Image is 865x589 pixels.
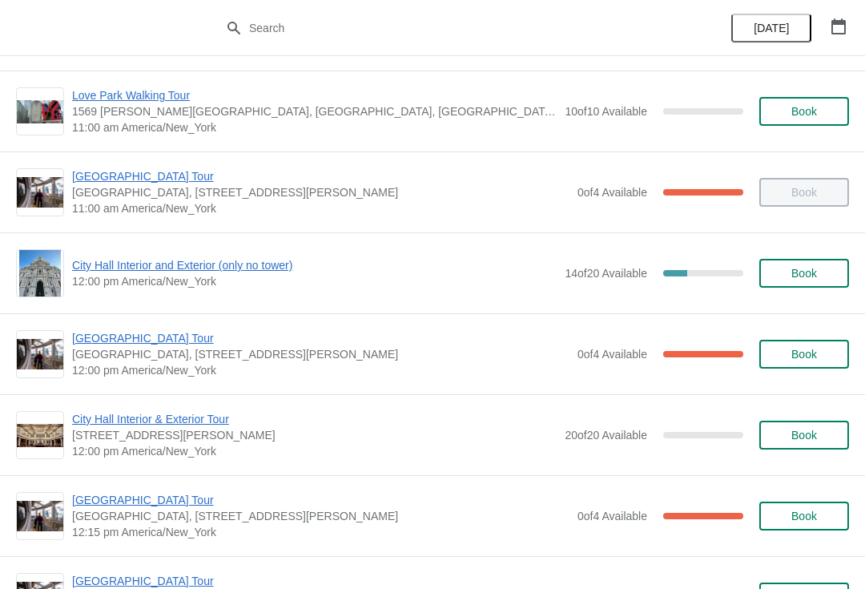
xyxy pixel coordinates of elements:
img: City Hall Interior and Exterior (only no tower) | | 12:00 pm America/New_York [19,250,62,297]
img: City Hall Tower Tour | City Hall Visitor Center, 1400 John F Kennedy Boulevard Suite 121, Philade... [17,177,63,208]
img: City Hall Tower Tour | City Hall Visitor Center, 1400 John F Kennedy Boulevard Suite 121, Philade... [17,339,63,370]
span: [GEOGRAPHIC_DATA], [STREET_ADDRESS][PERSON_NAME] [72,346,569,362]
img: City Hall Tower Tour | City Hall Visitor Center, 1400 John F Kennedy Boulevard Suite 121, Philade... [17,501,63,532]
span: Book [791,348,817,361]
span: Book [791,267,817,280]
span: 12:15 pm America/New_York [72,524,569,540]
span: 0 of 4 Available [577,186,647,199]
span: 14 of 20 Available [565,267,647,280]
span: [GEOGRAPHIC_DATA] Tour [72,492,569,508]
span: [GEOGRAPHIC_DATA] Tour [72,573,569,589]
span: Love Park Walking Tour [72,87,557,103]
span: 0 of 4 Available [577,510,647,522]
span: 12:00 pm America/New_York [72,443,557,459]
span: 12:00 pm America/New_York [72,362,569,378]
button: Book [759,421,849,450]
span: Book [791,105,817,118]
span: [GEOGRAPHIC_DATA] Tour [72,330,569,346]
span: 11:00 am America/New_York [72,119,557,135]
span: [GEOGRAPHIC_DATA], [STREET_ADDRESS][PERSON_NAME] [72,508,569,524]
span: 0 of 4 Available [577,348,647,361]
input: Search [248,14,649,42]
span: 12:00 pm America/New_York [72,273,557,289]
span: 20 of 20 Available [565,429,647,442]
span: [DATE] [754,22,789,34]
span: City Hall Interior & Exterior Tour [72,411,557,427]
span: [GEOGRAPHIC_DATA], [STREET_ADDRESS][PERSON_NAME] [72,184,569,200]
span: 11:00 am America/New_York [72,200,569,216]
span: 10 of 10 Available [565,105,647,118]
button: [DATE] [731,14,811,42]
button: Book [759,340,849,369]
span: Book [791,429,817,442]
img: Love Park Walking Tour | 1569 John F Kennedy Boulevard, Philadelphia, PA, USA | 11:00 am America/... [17,100,63,123]
span: Book [791,510,817,522]
button: Book [759,97,849,126]
img: City Hall Interior & Exterior Tour | 1400 John F Kennedy Boulevard, Suite 121, Philadelphia, PA, ... [17,424,63,447]
button: Book [759,502,849,531]
button: Book [759,259,849,288]
span: City Hall Interior and Exterior (only no tower) [72,257,557,273]
span: [GEOGRAPHIC_DATA] Tour [72,168,569,184]
span: [STREET_ADDRESS][PERSON_NAME] [72,427,557,443]
span: 1569 [PERSON_NAME][GEOGRAPHIC_DATA], [GEOGRAPHIC_DATA], [GEOGRAPHIC_DATA], [GEOGRAPHIC_DATA] [72,103,557,119]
